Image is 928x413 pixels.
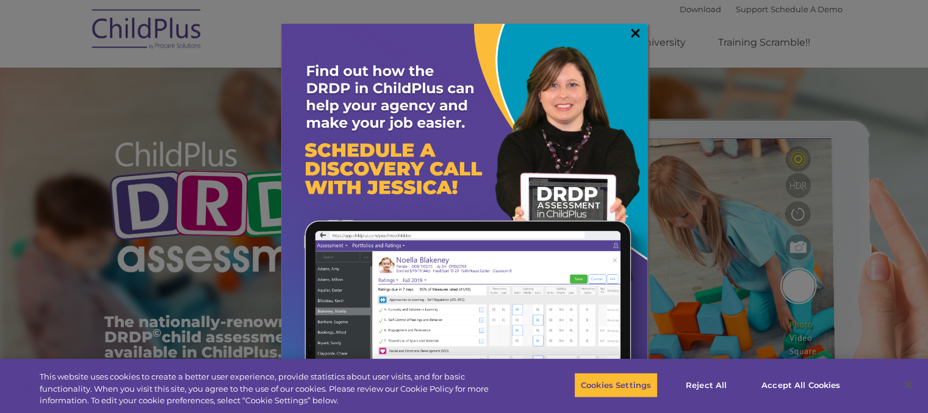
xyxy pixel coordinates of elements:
a: × [628,27,642,39]
button: Cookies Settings [574,372,658,398]
button: Reject All [668,372,744,398]
button: Accept All Cookies [755,372,847,398]
div: This website uses cookies to create a better user experience, provide statistics about user visit... [40,371,511,407]
button: Close [895,372,922,398]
